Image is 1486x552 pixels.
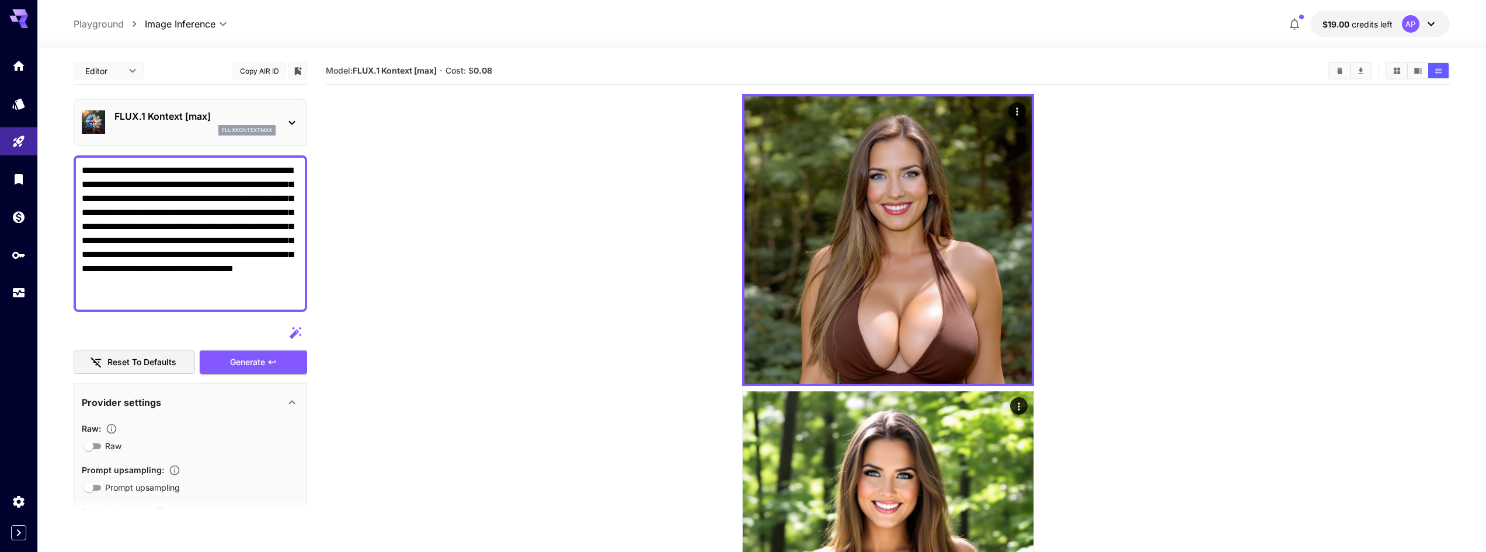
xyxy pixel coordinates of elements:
button: Controls the level of post-processing applied to generated images. [101,423,122,435]
button: Generate [200,350,307,374]
div: Actions [1010,397,1028,415]
div: Show media in grid viewShow media in video viewShow media in list view [1386,62,1450,79]
span: Generate [230,355,265,370]
span: Cost: $ [446,65,492,75]
span: Prompt upsampling [105,481,180,494]
a: Playground [74,17,124,31]
div: Usage [12,286,26,300]
button: Enables automatic enhancement and expansion of the input prompt to improve generation quality and... [164,464,185,476]
button: Copy AIR ID [233,63,286,79]
div: FLUX.1 Kontext [max]fluxkontextmax [82,105,299,140]
p: FLUX.1 Kontext [max] [114,109,276,123]
div: Wallet [12,210,26,224]
button: Show media in list view [1428,63,1449,78]
div: AP [1402,15,1419,33]
nav: breadcrumb [74,17,145,31]
button: Show media in video view [1408,63,1428,78]
img: Z [744,96,1032,384]
button: $18.99894AP [1311,11,1450,37]
p: · [440,64,443,78]
div: API Keys [12,248,26,262]
span: Raw [105,440,121,452]
span: Model: [326,65,437,75]
div: Library [12,172,26,186]
b: 0.08 [474,65,492,75]
span: Raw : [82,423,101,433]
div: Settings [12,494,26,509]
button: Download All [1351,63,1371,78]
button: Show media in grid view [1387,63,1407,78]
div: Home [12,58,26,73]
span: credits left [1352,19,1393,29]
div: Clear AllDownload All [1328,62,1372,79]
button: Add to library [293,64,303,78]
div: Actions [1008,102,1026,120]
button: Expand sidebar [11,525,26,540]
button: Clear All [1330,63,1350,78]
button: Reset to defaults [74,350,195,374]
div: Playground [12,134,26,149]
span: Editor [85,65,121,77]
p: Provider settings [82,395,161,409]
div: $18.99894 [1323,18,1393,30]
div: Provider settings [82,388,299,416]
span: $19.00 [1323,19,1352,29]
div: Models [12,96,26,111]
b: FLUX.1 Kontext [max] [353,65,437,75]
span: Prompt upsampling : [82,465,164,475]
p: fluxkontextmax [222,126,272,134]
span: Image Inference [145,17,215,31]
